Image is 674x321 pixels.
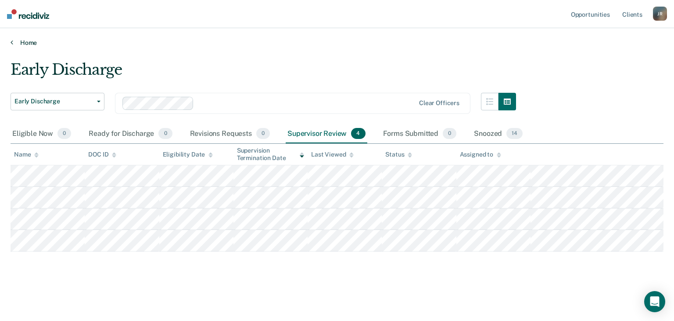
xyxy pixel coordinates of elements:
span: 0 [443,128,456,139]
div: Early Discharge [11,61,516,86]
div: Open Intercom Messenger [644,291,665,312]
div: Snoozed14 [472,124,524,144]
div: Clear officers [419,99,459,107]
div: Eligible Now0 [11,124,73,144]
span: 0 [256,128,270,139]
div: Eligibility Date [163,151,213,158]
div: Revisions Requests0 [188,124,272,144]
button: JR [653,7,667,21]
div: Assigned to [460,151,501,158]
span: 0 [158,128,172,139]
div: Name [14,151,39,158]
div: Status [385,151,412,158]
div: Supervisor Review4 [286,124,367,144]
span: 14 [506,128,523,139]
span: Early Discharge [14,98,93,105]
div: Last Viewed [311,151,354,158]
div: Ready for Discharge0 [87,124,174,144]
div: Forms Submitted0 [381,124,459,144]
div: Supervision Termination Date [237,147,304,162]
div: DOC ID [88,151,116,158]
span: 4 [351,128,365,139]
div: J R [653,7,667,21]
button: Early Discharge [11,93,104,110]
a: Home [11,39,663,47]
img: Recidiviz [7,9,49,19]
span: 0 [57,128,71,139]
